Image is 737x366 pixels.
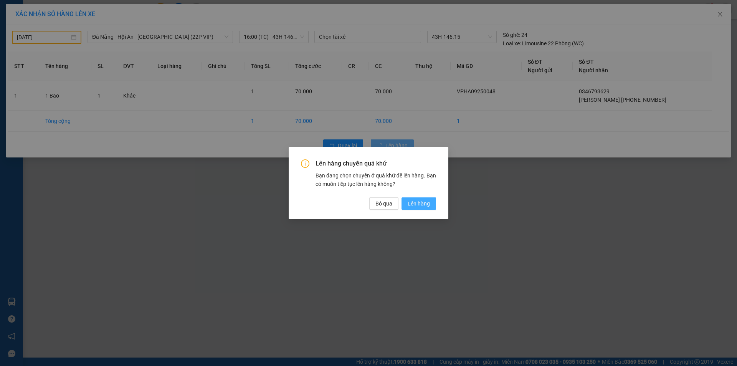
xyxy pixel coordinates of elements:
[301,159,309,168] span: info-circle
[402,197,436,210] button: Lên hàng
[369,197,398,210] button: Bỏ qua
[316,159,436,168] span: Lên hàng chuyến quá khứ
[408,199,430,208] span: Lên hàng
[316,171,436,188] div: Bạn đang chọn chuyến ở quá khứ để lên hàng. Bạn có muốn tiếp tục lên hàng không?
[375,199,392,208] span: Bỏ qua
